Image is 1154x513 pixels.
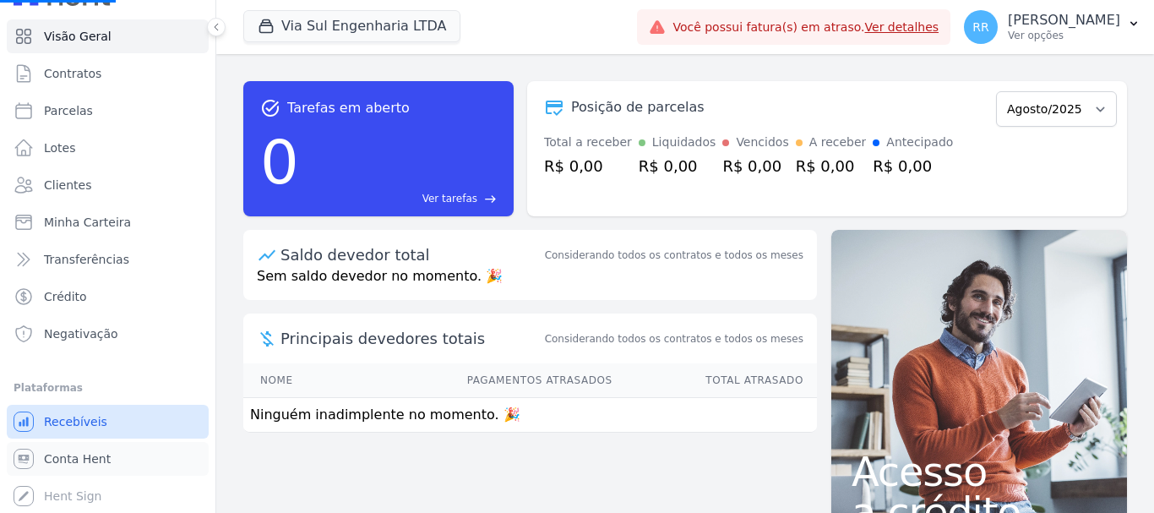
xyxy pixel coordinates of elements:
[7,317,209,351] a: Negativação
[852,451,1107,492] span: Acesso
[484,193,497,205] span: east
[7,168,209,202] a: Clientes
[280,243,542,266] div: Saldo devedor total
[7,57,209,90] a: Contratos
[865,20,939,34] a: Ver detalhes
[613,363,817,398] th: Total Atrasado
[44,450,111,467] span: Conta Hent
[652,134,716,151] div: Liquidados
[44,325,118,342] span: Negativação
[346,363,612,398] th: Pagamentos Atrasados
[422,191,477,206] span: Ver tarefas
[1008,29,1120,42] p: Ver opções
[287,98,410,118] span: Tarefas em aberto
[809,134,867,151] div: A receber
[280,327,542,350] span: Principais devedores totais
[44,413,107,430] span: Recebíveis
[736,134,788,151] div: Vencidos
[672,19,939,36] span: Você possui fatura(s) em atraso.
[243,266,817,300] p: Sem saldo devedor no momento. 🎉
[544,155,632,177] div: R$ 0,00
[972,21,988,33] span: RR
[44,214,131,231] span: Minha Carteira
[873,155,953,177] div: R$ 0,00
[7,205,209,239] a: Minha Carteira
[7,243,209,276] a: Transferências
[545,331,803,347] span: Considerando todos os contratos e todos os meses
[1008,12,1120,29] p: [PERSON_NAME]
[950,3,1154,51] button: RR [PERSON_NAME] Ver opções
[243,363,346,398] th: Nome
[722,155,788,177] div: R$ 0,00
[7,442,209,476] a: Conta Hent
[7,94,209,128] a: Parcelas
[306,191,497,206] a: Ver tarefas east
[44,102,93,119] span: Parcelas
[44,139,76,156] span: Lotes
[260,98,280,118] span: task_alt
[44,65,101,82] span: Contratos
[7,131,209,165] a: Lotes
[260,118,299,206] div: 0
[243,10,460,42] button: Via Sul Engenharia LTDA
[14,378,202,398] div: Plataformas
[571,97,705,117] div: Posição de parcelas
[44,288,87,305] span: Crédito
[7,405,209,439] a: Recebíveis
[7,19,209,53] a: Visão Geral
[639,155,716,177] div: R$ 0,00
[796,155,867,177] div: R$ 0,00
[7,280,209,314] a: Crédito
[544,134,632,151] div: Total a receber
[44,251,129,268] span: Transferências
[545,248,803,263] div: Considerando todos os contratos e todos os meses
[886,134,953,151] div: Antecipado
[243,398,817,433] td: Ninguém inadimplente no momento. 🎉
[44,28,112,45] span: Visão Geral
[44,177,91,194] span: Clientes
